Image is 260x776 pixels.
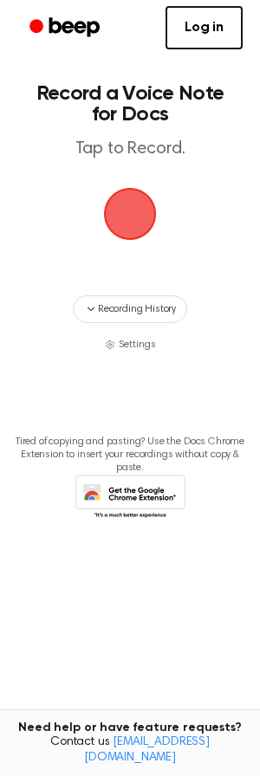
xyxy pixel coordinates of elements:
[119,337,156,352] span: Settings
[31,83,229,125] h1: Record a Voice Note for Docs
[17,11,115,45] a: Beep
[84,736,210,764] a: [EMAIL_ADDRESS][DOMAIN_NAME]
[10,735,250,766] span: Contact us
[98,301,176,317] span: Recording History
[104,188,156,240] img: Beep Logo
[166,6,243,49] a: Log in
[31,139,229,160] p: Tap to Record.
[73,295,187,323] button: Recording History
[14,436,246,475] p: Tired of copying and pasting? Use the Docs Chrome Extension to insert your recordings without cop...
[105,337,156,352] button: Settings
